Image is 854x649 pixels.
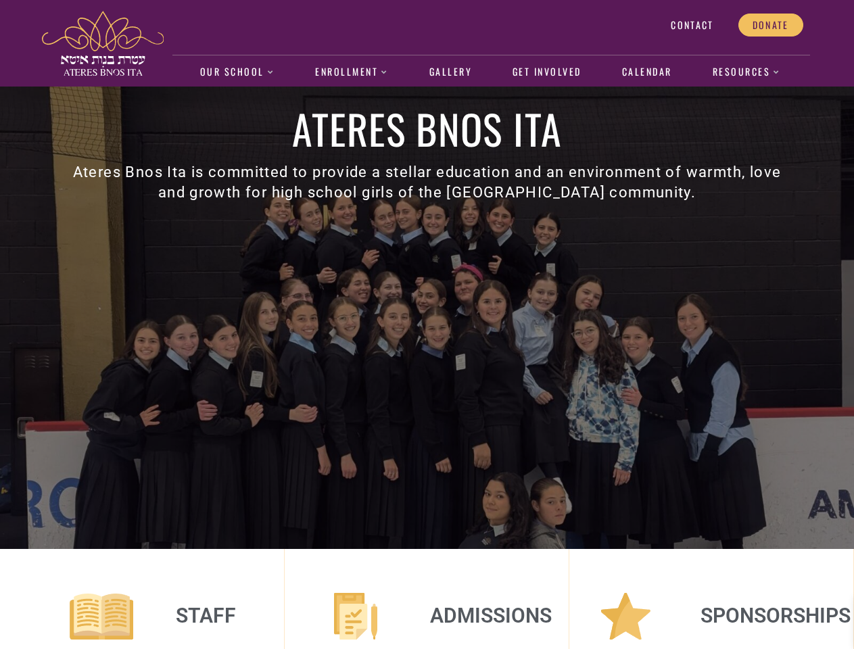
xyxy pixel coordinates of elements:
h3: Ateres Bnos Ita is committed to provide a stellar education and an environment of warmth, love an... [64,162,791,203]
a: Donate [738,14,803,37]
a: Staff [176,604,236,627]
a: Contact [657,14,728,37]
a: Enrollment [308,57,396,88]
a: Calendar [615,57,679,88]
a: Get Involved [505,57,588,88]
a: Gallery [422,57,479,88]
a: Sponsorships [701,604,851,627]
a: Resources [705,57,788,88]
a: Admissions [430,604,552,627]
h1: Ateres Bnos Ita [64,108,791,149]
span: Contact [671,19,713,31]
a: Our School [193,57,281,88]
img: ateres [42,11,164,76]
span: Donate [753,19,789,31]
